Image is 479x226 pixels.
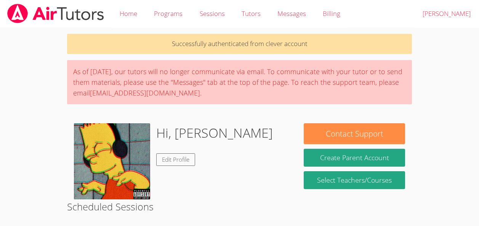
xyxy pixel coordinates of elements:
h1: Hi, [PERSON_NAME] [156,123,273,143]
img: airtutors_banner-c4298cdbf04f3fff15de1276eac7730deb9818008684d7c2e4769d2f7ddbe033.png [6,4,105,23]
div: As of [DATE], our tutors will no longer communicate via email. To communicate with your tutor or ... [67,60,412,104]
button: Contact Support [304,123,405,144]
a: Select Teachers/Courses [304,171,405,189]
button: Create Parent Account [304,149,405,167]
span: Messages [277,9,306,18]
h2: Scheduled Sessions [67,199,412,214]
img: ab67616d00001e0241a05491b02cb2f0b841068f.jfif [74,123,150,199]
p: Successfully authenticated from clever account [67,34,412,54]
a: Edit Profile [156,153,195,166]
